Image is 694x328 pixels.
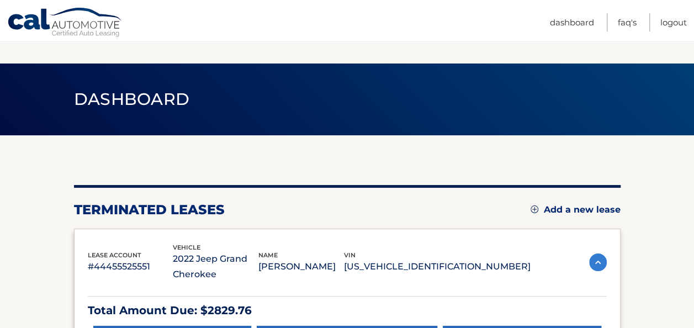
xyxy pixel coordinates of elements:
a: Cal Automotive [7,7,123,39]
span: vin [344,251,356,259]
img: accordion-active.svg [589,253,607,271]
p: 2022 Jeep Grand Cherokee [173,251,258,282]
span: vehicle [173,244,200,251]
p: [PERSON_NAME] [258,259,344,274]
a: Logout [660,13,687,31]
p: #44455525551 [88,259,173,274]
p: [US_VEHICLE_IDENTIFICATION_NUMBER] [344,259,531,274]
a: Dashboard [550,13,594,31]
h2: terminated leases [74,202,225,218]
a: Add a new lease [531,204,621,215]
img: add.svg [531,205,538,213]
span: lease account [88,251,141,259]
span: Dashboard [74,89,190,109]
a: FAQ's [618,13,637,31]
p: Total Amount Due: $2829.76 [88,301,607,320]
span: name [258,251,278,259]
